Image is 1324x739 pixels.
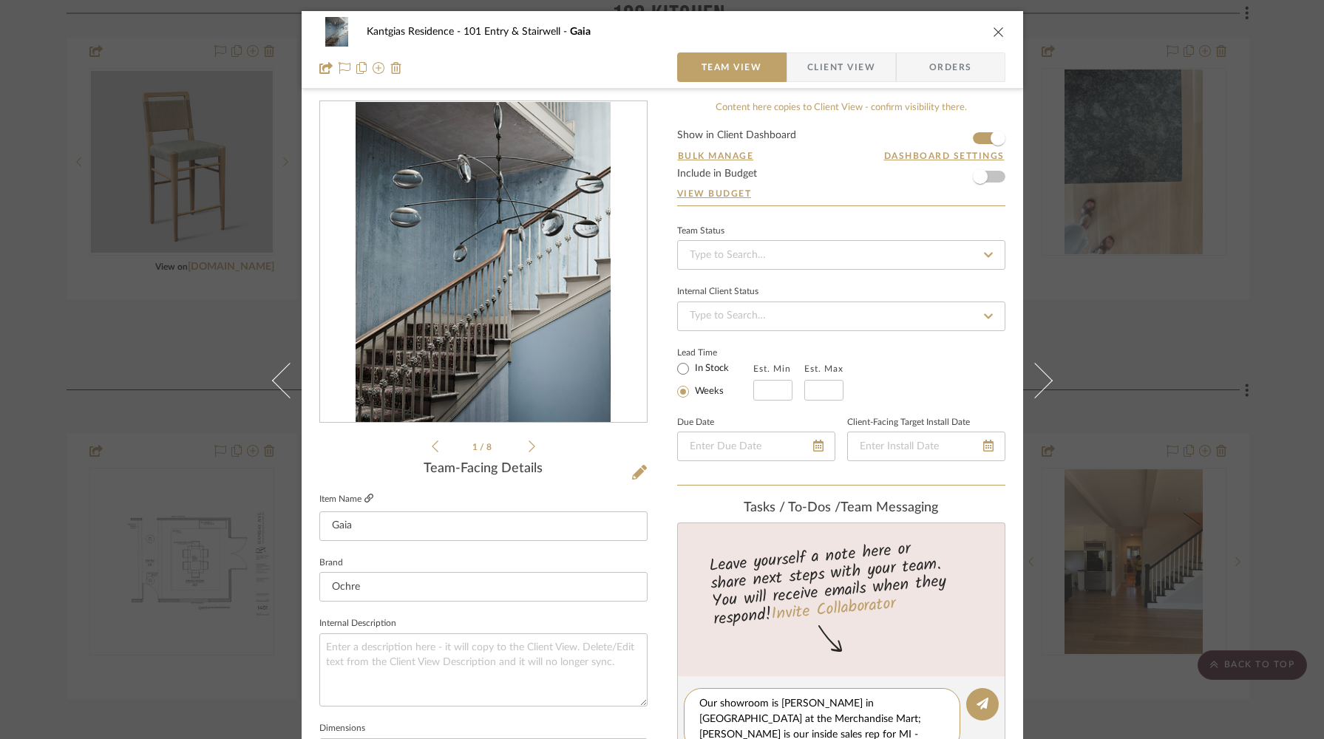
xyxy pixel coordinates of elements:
[319,461,648,477] div: Team-Facing Details
[692,385,724,398] label: Weeks
[367,27,464,37] span: Kantgias Residence
[675,533,1007,632] div: Leave yourself a note here or share next steps with your team. You will receive emails when they ...
[677,149,755,163] button: Bulk Manage
[319,493,373,505] label: Item Name
[677,188,1005,200] a: View Budget
[744,501,841,514] span: Tasks / To-Dos /
[847,432,1005,461] input: Enter Install Date
[486,443,494,452] span: 8
[692,362,729,375] label: In Stock
[677,228,724,235] div: Team Status
[677,302,1005,331] input: Type to Search…
[319,559,343,567] label: Brand
[677,419,714,426] label: Due Date
[677,288,758,296] div: Internal Client Status
[319,725,365,732] label: Dimensions
[464,27,570,37] span: 101 Entry & Stairwell
[319,511,648,541] input: Enter Item Name
[883,149,1005,163] button: Dashboard Settings
[677,240,1005,270] input: Type to Search…
[753,364,791,374] label: Est. Min
[677,359,753,401] mat-radio-group: Select item type
[319,17,355,47] img: 98fad32d-7ad3-47e4-9c44-ea75e5066a9d_48x40.jpg
[677,432,835,461] input: Enter Due Date
[319,620,396,627] label: Internal Description
[847,419,970,426] label: Client-Facing Target Install Date
[913,52,988,82] span: Orders
[570,27,591,37] span: Gaia
[770,591,896,628] a: Invite Collaborator
[992,25,1005,38] button: close
[677,101,1005,115] div: Content here copies to Client View - confirm visibility there.
[356,102,611,423] img: 98fad32d-7ad3-47e4-9c44-ea75e5066a9d_436x436.jpg
[472,443,480,452] span: 1
[677,500,1005,517] div: team Messaging
[320,102,647,423] div: 0
[804,364,843,374] label: Est. Max
[807,52,875,82] span: Client View
[390,62,402,74] img: Remove from project
[702,52,762,82] span: Team View
[319,572,648,602] input: Enter Brand
[480,443,486,452] span: /
[677,346,753,359] label: Lead Time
